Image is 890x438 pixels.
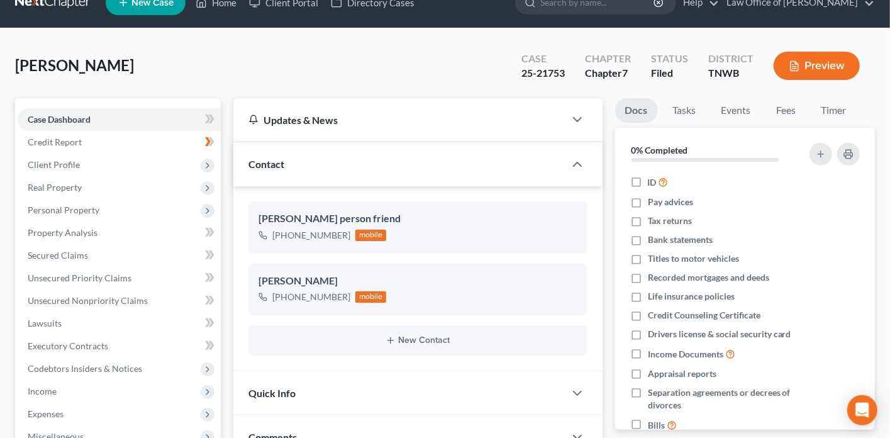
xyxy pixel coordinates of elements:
[28,408,64,419] span: Expenses
[631,145,688,155] strong: 0% Completed
[272,291,350,303] div: [PHONE_NUMBER]
[28,295,148,306] span: Unsecured Nonpriority Claims
[259,335,577,345] button: New Contact
[28,250,88,261] span: Secured Claims
[355,291,387,303] div: mobile
[248,387,296,399] span: Quick Info
[585,52,631,66] div: Chapter
[15,56,134,74] span: [PERSON_NAME]
[648,348,723,361] span: Income Documents
[521,66,565,81] div: 25-21753
[272,229,350,242] div: [PHONE_NUMBER]
[585,66,631,81] div: Chapter
[648,176,657,189] span: ID
[766,98,806,123] a: Fees
[648,368,716,380] span: Appraisal reports
[28,182,82,193] span: Real Property
[28,340,108,351] span: Executory Contracts
[28,363,142,374] span: Codebtors Insiders & Notices
[708,52,754,66] div: District
[708,66,754,81] div: TNWB
[18,131,221,154] a: Credit Report
[663,98,706,123] a: Tasks
[648,215,692,227] span: Tax returns
[615,98,658,123] a: Docs
[259,211,577,227] div: [PERSON_NAME] person friend
[28,318,62,328] span: Lawsuits
[18,312,221,335] a: Lawsuits
[622,67,628,79] span: 7
[18,244,221,267] a: Secured Claims
[28,386,57,396] span: Income
[651,52,688,66] div: Status
[847,395,877,425] div: Open Intercom Messenger
[648,290,735,303] span: Life insurance policies
[28,272,131,283] span: Unsecured Priority Claims
[259,274,577,289] div: [PERSON_NAME]
[18,267,221,289] a: Unsecured Priority Claims
[651,66,688,81] div: Filed
[648,386,799,412] span: Separation agreements or decrees of divorces
[28,137,82,147] span: Credit Report
[18,289,221,312] a: Unsecured Nonpriority Claims
[28,227,97,238] span: Property Analysis
[648,309,760,322] span: Credit Counseling Certificate
[648,271,769,284] span: Recorded mortgages and deeds
[648,233,713,246] span: Bank statements
[711,98,761,123] a: Events
[774,52,860,80] button: Preview
[648,419,665,432] span: Bills
[811,98,857,123] a: Timer
[28,205,99,215] span: Personal Property
[248,158,284,170] span: Contact
[18,108,221,131] a: Case Dashboard
[648,196,693,208] span: Pay advices
[18,222,221,244] a: Property Analysis
[648,328,791,340] span: Drivers license & social security card
[521,52,565,66] div: Case
[28,159,80,170] span: Client Profile
[355,230,387,241] div: mobile
[18,335,221,357] a: Executory Contracts
[648,252,739,265] span: Titles to motor vehicles
[28,114,91,125] span: Case Dashboard
[248,113,550,126] div: Updates & News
